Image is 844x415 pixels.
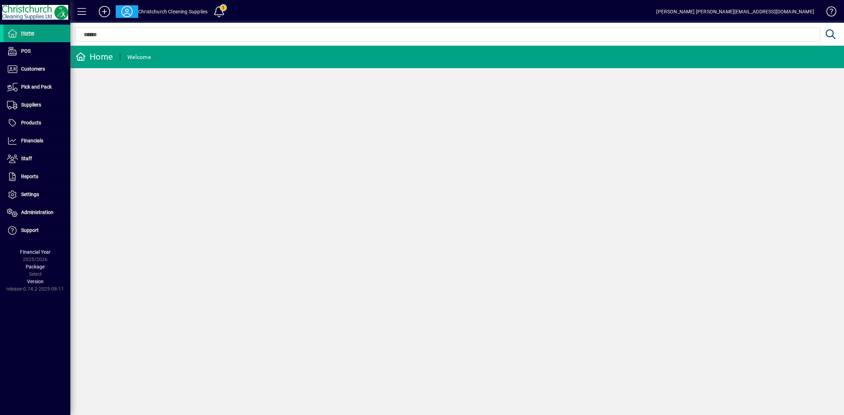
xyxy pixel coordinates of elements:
span: Pick and Pack [21,84,52,90]
a: Pick and Pack [4,78,70,96]
button: Profile [116,5,138,18]
a: Administration [4,204,70,221]
span: Version [27,279,44,284]
a: Customers [4,60,70,78]
span: Reports [21,174,38,179]
span: Administration [21,209,53,215]
span: Financial Year [20,249,51,255]
a: POS [4,43,70,60]
span: Financials [21,138,43,143]
button: Add [93,5,116,18]
a: Reports [4,168,70,186]
span: Staff [21,156,32,161]
span: Customers [21,66,45,72]
a: Knowledge Base [821,1,835,24]
a: Suppliers [4,96,70,114]
span: Home [21,30,34,36]
span: Products [21,120,41,125]
a: Staff [4,150,70,168]
span: Support [21,227,39,233]
a: Products [4,114,70,132]
span: Package [26,264,45,270]
div: Home [76,51,113,63]
div: Christchurch Cleaning Supplies [138,6,207,17]
a: Settings [4,186,70,203]
div: [PERSON_NAME] [PERSON_NAME][EMAIL_ADDRESS][DOMAIN_NAME] [656,6,814,17]
a: Support [4,222,70,239]
span: Suppliers [21,102,41,108]
span: Settings [21,192,39,197]
span: POS [21,48,31,54]
a: Financials [4,132,70,150]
